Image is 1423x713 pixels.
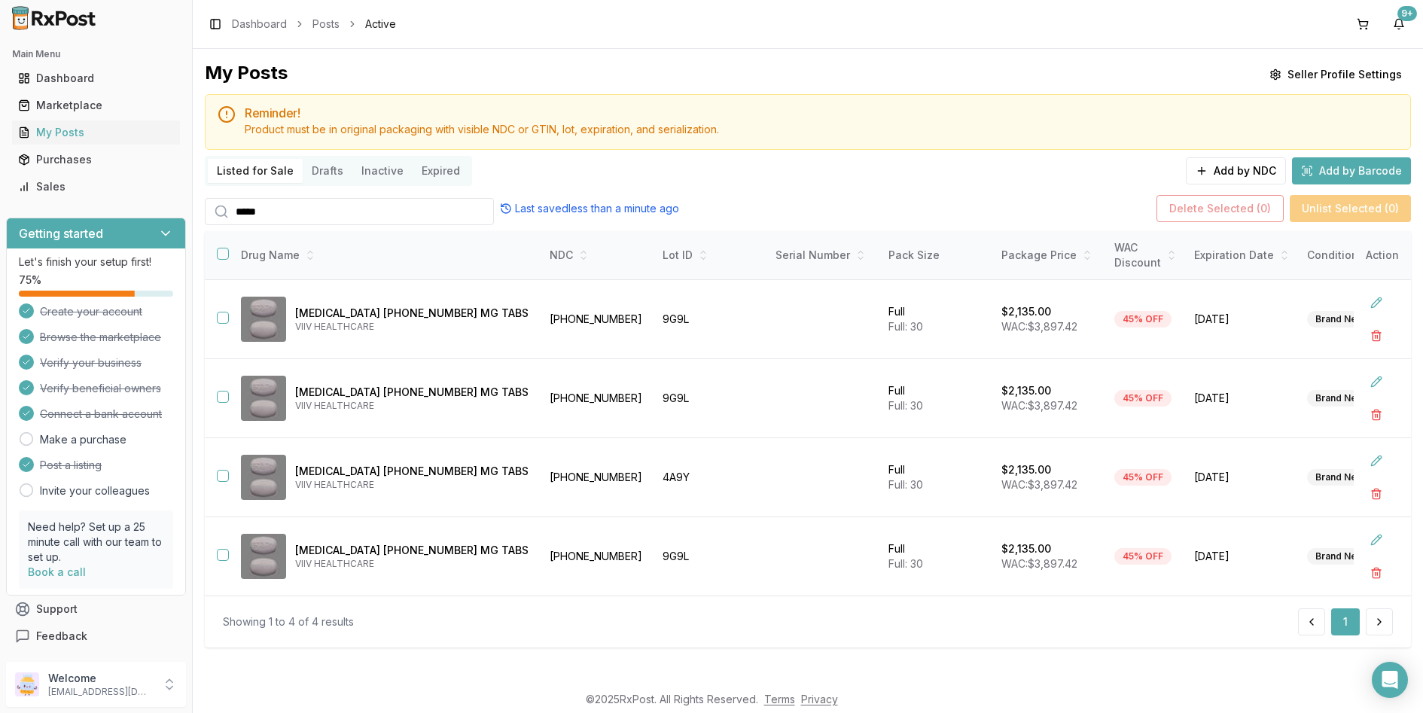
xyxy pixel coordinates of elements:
a: Dashboard [12,65,180,92]
a: Sales [12,173,180,200]
button: Add by NDC [1186,157,1286,184]
button: Delete [1363,401,1390,428]
a: Marketplace [12,92,180,119]
button: 1 [1331,608,1360,635]
div: 45% OFF [1114,548,1172,565]
td: 9G9L [654,517,766,596]
p: [MEDICAL_DATA] [PHONE_NUMBER] MG TABS [295,306,529,321]
a: Dashboard [232,17,287,32]
button: Delete [1363,559,1390,587]
p: $2,135.00 [1001,541,1051,556]
div: Product must be in original packaging with visible NDC or GTIN, lot, expiration, and serialization. [245,122,1398,137]
th: Pack Size [879,231,992,280]
a: Invite your colleagues [40,483,150,498]
td: 9G9L [654,359,766,438]
div: Marketplace [18,98,174,113]
div: My Posts [205,61,288,88]
div: Purchases [18,152,174,167]
td: Full [879,438,992,517]
button: Seller Profile Settings [1260,61,1411,88]
span: [DATE] [1194,470,1289,485]
p: VIIV HEALTHCARE [295,321,529,333]
td: [PHONE_NUMBER] [541,280,654,359]
button: Listed for Sale [208,159,303,183]
th: Condition [1298,231,1411,280]
span: Create your account [40,304,142,319]
span: Connect a bank account [40,407,162,422]
button: Dashboard [6,66,186,90]
div: 45% OFF [1114,311,1172,328]
p: Let's finish your setup first! [19,254,173,270]
div: NDC [550,248,644,263]
td: [PHONE_NUMBER] [541,517,654,596]
div: Showing 1 to 4 of 4 results [223,614,354,629]
span: [DATE] [1194,391,1289,406]
div: Sales [18,179,174,194]
div: Brand New [1307,469,1373,486]
a: Privacy [801,693,838,705]
td: Full [879,517,992,596]
span: WAC: $3,897.42 [1001,557,1077,570]
button: 9+ [1387,12,1411,36]
p: [MEDICAL_DATA] [PHONE_NUMBER] MG TABS [295,543,529,558]
span: Feedback [36,629,87,644]
p: [MEDICAL_DATA] [PHONE_NUMBER] MG TABS [295,464,529,479]
span: [DATE] [1194,312,1289,327]
span: WAC: $3,897.42 [1001,320,1077,333]
button: Purchases [6,148,186,172]
img: RxPost Logo [6,6,102,30]
button: Expired [413,159,469,183]
p: VIIV HEALTHCARE [295,400,529,412]
span: Browse the marketplace [40,330,161,345]
button: Delete [1363,480,1390,507]
span: 75 % [19,273,41,288]
p: Need help? Set up a 25 minute call with our team to set up. [28,520,164,565]
h3: Getting started [19,224,103,242]
div: Lot ID [663,248,757,263]
button: Drafts [303,159,352,183]
button: Inactive [352,159,413,183]
button: Sales [6,175,186,199]
td: 4A9Y [654,438,766,517]
p: $2,135.00 [1001,304,1051,319]
button: Edit [1363,368,1390,395]
div: 9+ [1397,6,1417,21]
div: Package Price [1001,248,1096,263]
img: Triumeq 600-50-300 MG TABS [241,297,286,342]
button: My Posts [6,120,186,145]
div: Expiration Date [1194,248,1289,263]
img: Triumeq 600-50-300 MG TABS [241,534,286,579]
img: Triumeq 600-50-300 MG TABS [241,376,286,421]
div: Last saved less than a minute ago [500,201,679,216]
th: Action [1354,231,1411,280]
a: Purchases [12,146,180,173]
img: User avatar [15,672,39,696]
td: [PHONE_NUMBER] [541,359,654,438]
p: [MEDICAL_DATA] [PHONE_NUMBER] MG TABS [295,385,529,400]
td: [PHONE_NUMBER] [541,438,654,517]
p: VIIV HEALTHCARE [295,479,529,491]
button: Marketplace [6,93,186,117]
button: Delete [1363,322,1390,349]
a: Posts [312,17,340,32]
div: Brand New [1307,311,1373,328]
div: Dashboard [18,71,174,86]
div: 45% OFF [1114,469,1172,486]
button: Edit [1363,289,1390,316]
div: Open Intercom Messenger [1372,662,1408,698]
span: WAC: $3,897.42 [1001,399,1077,412]
span: Full: 30 [888,320,923,333]
button: Feedback [6,623,186,650]
a: Make a purchase [40,432,126,447]
button: Edit [1363,447,1390,474]
div: WAC Discount [1114,240,1176,270]
p: Welcome [48,671,153,686]
button: Support [6,596,186,623]
span: Active [365,17,396,32]
h2: Main Menu [12,48,180,60]
span: Full: 30 [888,399,923,412]
div: Brand New [1307,548,1373,565]
span: WAC: $3,897.42 [1001,478,1077,491]
div: My Posts [18,125,174,140]
p: [EMAIL_ADDRESS][DOMAIN_NAME] [48,686,153,698]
